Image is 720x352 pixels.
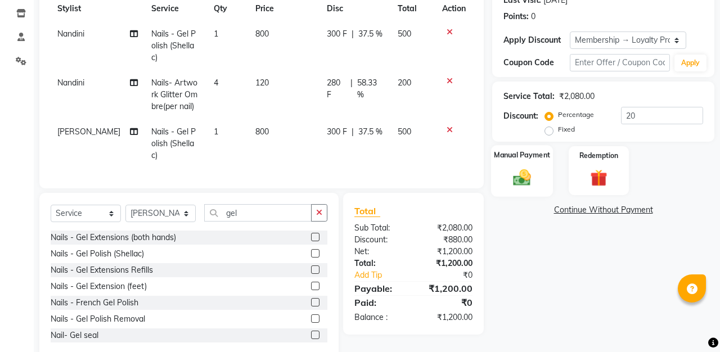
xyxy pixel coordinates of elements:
div: Points: [503,11,529,22]
label: Percentage [558,110,594,120]
span: [PERSON_NAME] [57,127,120,137]
span: 1 [214,29,218,39]
span: 37.5 % [358,126,382,138]
div: Nails - Gel Polish (Shellac) [51,248,144,260]
span: Nandini [57,78,84,88]
div: Payable: [346,282,413,295]
span: 800 [255,127,269,137]
input: Search or Scan [204,204,312,222]
div: ₹2,080.00 [413,222,481,234]
button: Apply [674,55,706,71]
span: 800 [255,29,269,39]
div: 0 [531,11,535,22]
div: Coupon Code [503,57,570,69]
span: Total [354,205,380,217]
span: 1 [214,127,218,137]
div: Nails - French Gel Polish [51,297,138,309]
a: Continue Without Payment [494,204,712,216]
span: Nails - Gel Polish (Shellac) [151,29,196,62]
div: Total: [346,258,413,269]
div: ₹1,200.00 [413,246,481,258]
a: Add Tip [346,269,425,281]
span: | [352,28,354,40]
span: 4 [214,78,218,88]
span: 58.33 % [357,77,384,101]
div: ₹1,200.00 [413,312,481,323]
span: Nails - Gel Polish (Shellac) [151,127,196,160]
div: Sub Total: [346,222,413,234]
div: ₹0 [425,269,481,281]
div: Nails - Gel Polish Removal [51,313,145,325]
div: Apply Discount [503,34,570,46]
span: | [352,126,354,138]
div: Paid: [346,296,413,309]
span: 300 F [327,28,347,40]
span: 280 F [327,77,346,101]
label: Redemption [579,151,618,161]
input: Enter Offer / Coupon Code [570,54,670,71]
div: Service Total: [503,91,555,102]
div: Discount: [503,110,538,122]
span: 500 [398,29,411,39]
span: 37.5 % [358,28,382,40]
img: _gift.svg [585,168,613,189]
div: Nail- Gel seal [51,330,98,341]
div: ₹0 [413,296,481,309]
div: ₹2,080.00 [559,91,595,102]
div: Discount: [346,234,413,246]
div: ₹1,200.00 [413,282,481,295]
span: Nandini [57,29,84,39]
span: 500 [398,127,411,137]
div: Balance : [346,312,413,323]
span: 120 [255,78,269,88]
img: _cash.svg [507,167,537,188]
span: 200 [398,78,411,88]
span: Nails- Artwork Glitter Ombre(per nail) [151,78,197,111]
div: Nails - Gel Extensions Refills [51,264,153,276]
label: Manual Payment [494,150,550,160]
div: ₹880.00 [413,234,481,246]
div: Nails - Gel Extensions (both hands) [51,232,176,243]
div: Net: [346,246,413,258]
label: Fixed [558,124,575,134]
span: | [350,77,353,101]
span: 300 F [327,126,347,138]
div: Nails - Gel Extension (feet) [51,281,147,292]
div: ₹1,200.00 [413,258,481,269]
